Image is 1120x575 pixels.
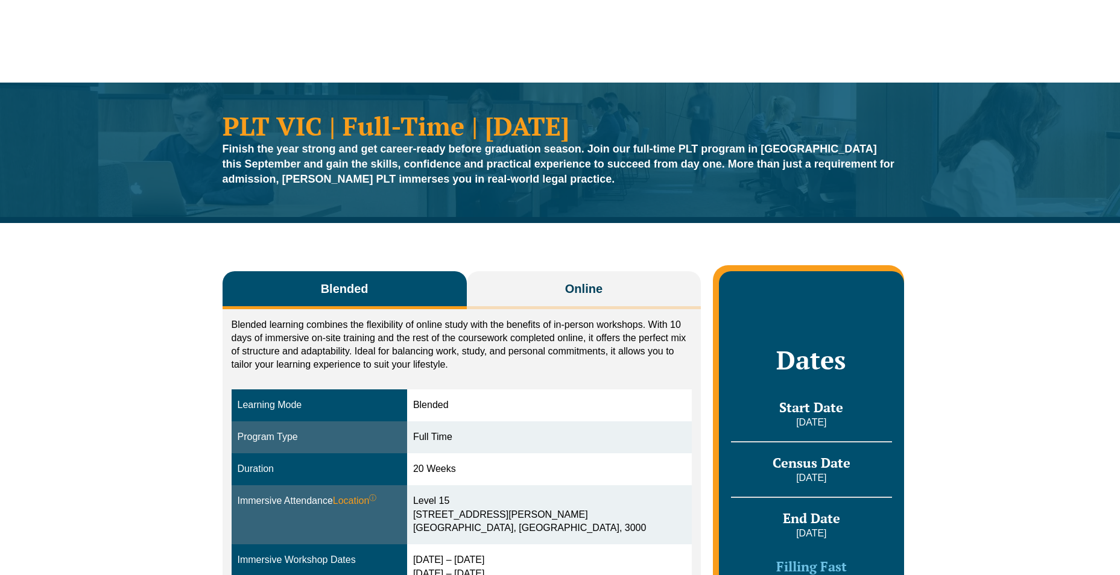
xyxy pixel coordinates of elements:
h1: PLT VIC | Full-Time | [DATE] [223,113,898,139]
strong: Finish the year strong and get career-ready before graduation season. Join our full-time PLT prog... [223,143,894,185]
div: Blended [413,398,686,412]
div: Program Type [238,430,401,444]
div: Immersive Attendance [238,494,401,508]
p: [DATE] [731,471,891,485]
div: Duration [238,462,401,476]
span: Location [333,494,377,508]
span: Blended [321,280,369,297]
p: Blended learning combines the flexibility of online study with the benefits of in-person workshop... [232,318,692,371]
h2: Dates [731,345,891,375]
sup: ⓘ [369,494,376,502]
div: Level 15 [STREET_ADDRESS][PERSON_NAME] [GEOGRAPHIC_DATA], [GEOGRAPHIC_DATA], 3000 [413,494,686,536]
span: Census Date [773,454,850,471]
span: Start Date [779,398,843,416]
p: [DATE] [731,527,891,540]
p: [DATE] [731,416,891,429]
span: End Date [783,509,840,527]
span: Filling Fast [776,558,847,575]
span: Online [565,280,603,297]
div: Full Time [413,430,686,444]
div: Learning Mode [238,398,401,412]
div: 20 Weeks [413,462,686,476]
div: Immersive Workshop Dates [238,553,401,567]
